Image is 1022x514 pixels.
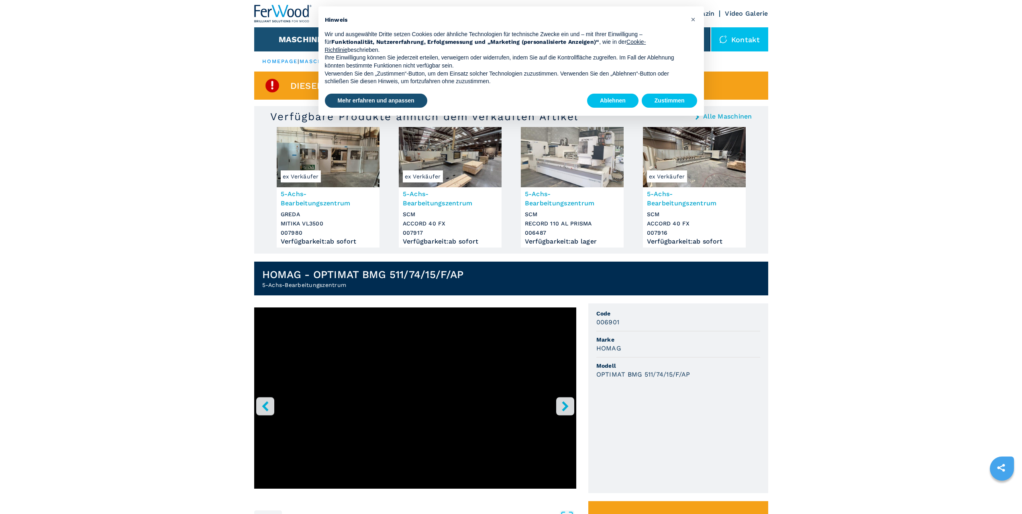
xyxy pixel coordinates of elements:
[596,309,760,317] span: Code
[325,70,685,86] p: Verwenden Sie den „Zustimmen“-Button, um dem Einsatz solcher Technologien zuzustimmen. Verwenden ...
[300,58,339,64] a: maschinen
[647,189,742,208] h3: 5-Achs-Bearbeitungszentrum
[991,458,1011,478] a: sharethis
[281,189,375,208] h3: 5-Achs-Bearbeitungszentrum
[325,16,685,24] h2: Hinweis
[719,35,727,43] img: Kontakt
[687,13,700,26] button: Schließen Sie diesen Hinweis
[647,240,742,244] div: Verfügbarkeit : ab sofort
[587,94,638,108] button: Ablehnen
[256,397,274,415] button: left-button
[703,113,752,120] a: Alle Maschinen
[262,281,464,289] h2: 5-Achs-Bearbeitungszentrum
[521,127,624,187] img: 5-Achs-Bearbeitungszentrum SCM RECORD 110 AL PRISMA
[596,370,690,379] h3: OPTIMAT BMG 511/74/15/F/AP
[596,362,760,370] span: Modell
[325,39,646,53] a: Cookie-Richtlinie
[521,127,624,248] a: 5-Achs-Bearbeitungszentrum SCM RECORD 110 AL PRISMA5-Achs-BearbeitungszentrumSCMRECORD 110 AL PRI...
[277,127,379,187] img: 5-Achs-Bearbeitungszentrum GREDA MITIKA VL3500
[254,307,576,502] div: Go to Slide 1
[711,27,768,51] div: Kontakt
[264,78,280,94] img: SoldProduct
[647,170,687,182] span: ex Verkäufer
[556,397,574,415] button: right-button
[298,58,299,64] span: |
[277,127,379,248] a: 5-Achs-Bearbeitungszentrum GREDA MITIKA VL3500ex Verkäufer5-Achs-BearbeitungszentrumGREDAMITIKA V...
[691,14,696,24] span: ×
[403,210,498,238] h3: SCM ACCORD 40 FX 007917
[399,127,502,187] img: 5-Achs-Bearbeitungszentrum SCM ACCORD 40 FX
[325,94,427,108] button: Mehr erfahren und anpassen
[331,39,600,45] strong: Funktionalität, Nutzererfahrung, Erfolgsmessung und „Marketing (personalisierte Anzeigen)“
[596,344,621,353] h3: HOMAG
[281,240,375,244] div: Verfügbarkeit : ab sofort
[403,170,443,182] span: ex Verkäufer
[643,127,746,248] a: 5-Achs-Bearbeitungszentrum SCM ACCORD 40 FXex Verkäufer5-Achs-BearbeitungszentrumSCMACCORD 40 FX0...
[642,94,698,108] button: Zustimmen
[262,268,464,281] h1: HOMAG - OPTIMAT BMG 511/74/15/F/AP
[262,58,298,64] a: HOMEPAGE
[254,307,576,489] iframe: YouTube video player
[281,170,321,182] span: ex Verkäufer
[647,210,742,238] h3: SCM ACCORD 40 FX 007916
[596,317,620,327] h3: 006901
[399,127,502,248] a: 5-Achs-Bearbeitungszentrum SCM ACCORD 40 FXex Verkäufer5-Achs-BearbeitungszentrumSCMACCORD 40 FX0...
[290,81,470,90] span: Dieser Artikel ist bereits verkauft
[525,210,620,238] h3: SCM RECORD 110 AL PRISMA 006487
[325,31,685,54] p: Wir und ausgewählte Dritte setzen Cookies oder ähnliche Technologien für technische Zwecke ein un...
[525,240,620,244] div: Verfügbarkeit : ab lager
[596,336,760,344] span: Marke
[525,189,620,208] h3: 5-Achs-Bearbeitungszentrum
[254,5,312,23] img: Ferwood
[270,110,578,123] h3: Verfügbare Produkte ähnlich dem verkauften Artikel
[325,54,685,70] p: Ihre Einwilligung können Sie jederzeit erteilen, verweigern oder widerrufen, indem Sie auf die Ko...
[279,35,329,44] button: Maschinen
[643,127,746,187] img: 5-Achs-Bearbeitungszentrum SCM ACCORD 40 FX
[725,10,768,17] a: Video Galerie
[403,240,498,244] div: Verfügbarkeit : ab sofort
[281,210,375,238] h3: GREDA MITIKA VL3500 007980
[403,189,498,208] h3: 5-Achs-Bearbeitungszentrum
